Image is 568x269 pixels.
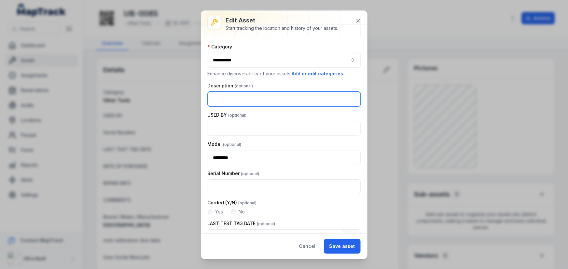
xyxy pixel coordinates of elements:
[343,229,361,244] button: Calendar
[208,199,257,206] label: Corded (Y/N)
[324,239,361,254] button: Save asset
[239,209,245,215] label: No
[294,239,321,254] button: Cancel
[226,16,339,25] h3: Edit asset
[208,44,232,50] label: Category
[208,220,275,227] label: LAST TEST TAG DATE
[215,209,223,215] label: Yes
[292,70,344,77] button: Add or edit categories
[226,25,339,32] div: Start tracking the location and history of your assets.
[208,170,259,177] label: Serial Number
[208,141,242,147] label: Model
[208,83,253,89] label: Description
[208,70,361,77] p: Enhance discoverability of your assets.
[208,112,247,118] label: USED BY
